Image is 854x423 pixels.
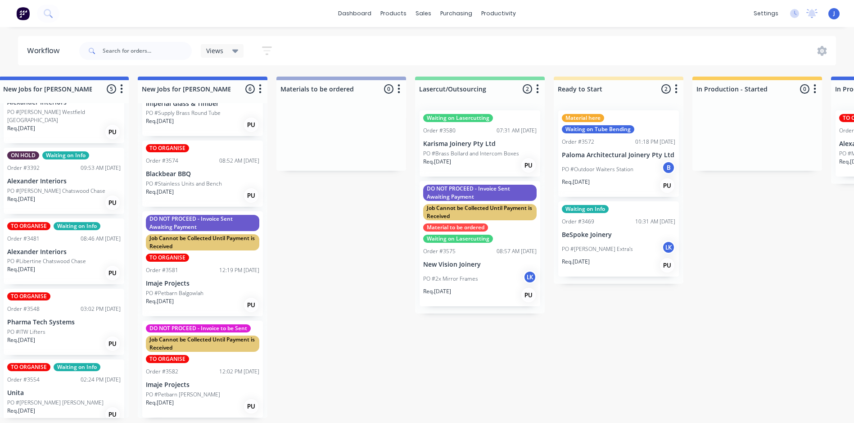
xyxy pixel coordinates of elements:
[562,245,633,253] p: PO #[PERSON_NAME] Extra's
[103,42,192,60] input: Search for orders...
[562,125,634,133] div: Waiting on Tube Bending
[7,407,35,415] p: Req. [DATE]
[662,241,675,254] div: LK
[16,7,30,20] img: Factory
[4,148,124,214] div: ON HOLDWaiting on InfoOrder #339209:53 AM [DATE]Alexander InteriorsPO #[PERSON_NAME] Chatswood Ch...
[662,161,675,174] div: B
[146,336,259,352] div: Job Cannot be Collected Until Payment is Received
[477,7,520,20] div: productivity
[54,363,100,371] div: Waiting on Info
[497,247,537,255] div: 08:57 AM [DATE]
[81,305,121,313] div: 03:02 PM [DATE]
[635,138,675,146] div: 01:18 PM [DATE]
[4,289,124,355] div: TO ORGANISEOrder #354803:02 PM [DATE]Pharma Tech SystemsPO #ITW LiftersReq.[DATE]PU
[7,389,121,397] p: Unita
[423,247,456,255] div: Order #3575
[521,158,536,173] div: PU
[146,289,203,297] p: PO #Petbarn Balgowlah
[7,305,40,313] div: Order #3548
[7,265,35,273] p: Req. [DATE]
[142,141,263,207] div: TO ORGANISEOrder #357408:52 AM [DATE]Blackbear BBQPO #Stainless Units and BenchReq.[DATE]PU
[219,157,259,165] div: 08:52 AM [DATE]
[146,355,189,363] div: TO ORGANISE
[423,287,451,296] p: Req. [DATE]
[105,266,120,280] div: PU
[558,110,679,197] div: Material hereWaiting on Tube BendingOrder #357201:18 PM [DATE]Paloma Architectural Joinery Pty Lt...
[562,151,675,159] p: Paloma Architectural Joinery Pty Ltd
[81,164,121,172] div: 09:53 AM [DATE]
[562,205,609,213] div: Waiting on Info
[423,223,488,232] div: Material to be ordered
[562,178,590,186] p: Req. [DATE]
[146,100,259,108] p: Imperial Glass & Timber
[635,218,675,226] div: 10:31 AM [DATE]
[833,9,835,18] span: J
[7,336,35,344] p: Req. [DATE]
[7,376,40,384] div: Order #3554
[423,127,456,135] div: Order #3580
[105,196,120,210] div: PU
[423,204,537,220] div: Job Cannot be Collected Until Payment is Received
[660,178,674,193] div: PU
[81,376,121,384] div: 02:24 PM [DATE]
[146,399,174,407] p: Req. [DATE]
[146,117,174,125] p: Req. [DATE]
[7,222,50,230] div: TO ORGANISE
[521,288,536,302] div: PU
[146,381,259,389] p: Imaje Projects
[562,231,675,239] p: BeSpoke Joinery
[7,318,121,326] p: Pharma Tech Systems
[146,157,178,165] div: Order #3574
[562,165,633,173] p: PO #Outdoor Waiters Station
[749,7,783,20] div: settings
[4,218,124,285] div: TO ORGANISEWaiting on InfoOrder #348108:46 AM [DATE]Alexander InteriorsPO #Libertine Chatswood Ch...
[660,258,674,273] div: PU
[7,164,40,172] div: Order #3392
[27,45,64,56] div: Workflow
[146,280,259,287] p: Imaje Projects
[146,215,259,231] div: DO NOT PROCEED - Invoice Sent Awaiting Payment
[105,125,120,139] div: PU
[423,150,519,158] p: PO #Brass Bollard and Intercom Boxes
[81,235,121,243] div: 08:46 AM [DATE]
[219,266,259,274] div: 12:19 PM [DATE]
[7,99,121,106] p: Alexander Interiors
[562,114,604,122] div: Material here
[4,69,124,143] div: Alexander InteriorsPO #[PERSON_NAME] Westfield [GEOGRAPHIC_DATA]Req.[DATE]PU
[105,337,120,351] div: PU
[334,7,376,20] a: dashboard
[420,181,540,306] div: DO NOT PROCEED - Invoice Sent Awaiting PaymentJob Cannot be Collected Until Payment is ReceivedMa...
[7,399,104,407] p: PO #[PERSON_NAME] [PERSON_NAME]
[244,399,258,414] div: PU
[146,324,251,332] div: DO NOT PROCEED - Invoice to be Sent
[7,151,39,159] div: ON HOLD
[7,292,50,300] div: TO ORGANISE
[146,297,174,305] p: Req. [DATE]
[558,201,679,277] div: Waiting on InfoOrder #346910:31 AM [DATE]BeSpoke JoineryPO #[PERSON_NAME] Extra'sLKReq.[DATE]PU
[420,110,540,177] div: Waiting on LasercuttingOrder #358007:31 AM [DATE]Karisma Joinery Pty LtdPO #Brass Bollard and Int...
[423,185,537,201] div: DO NOT PROCEED - Invoice Sent Awaiting Payment
[423,235,493,243] div: Waiting on Lasercutting
[206,46,223,55] span: Views
[423,158,451,166] p: Req. [DATE]
[423,275,478,283] p: PO #2x Mirror Frames
[146,109,221,117] p: PO #Supply Brass Round Tube
[146,170,259,178] p: Blackbear BBQ
[146,188,174,196] p: Req. [DATE]
[562,138,594,146] div: Order #3572
[219,368,259,376] div: 12:02 PM [DATE]
[376,7,411,20] div: products
[146,254,189,262] div: TO ORGANISE
[142,321,263,418] div: DO NOT PROCEED - Invoice to be SentJob Cannot be Collected Until Payment is ReceivedTO ORGANISEOr...
[562,218,594,226] div: Order #3469
[423,114,493,122] div: Waiting on Lasercutting
[146,144,189,152] div: TO ORGANISE
[523,270,537,284] div: LK
[146,391,220,399] p: PO #Petbarn [PERSON_NAME]
[436,7,477,20] div: purchasing
[497,127,537,135] div: 07:31 AM [DATE]
[105,407,120,422] div: PU
[142,211,263,316] div: DO NOT PROCEED - Invoice Sent Awaiting PaymentJob Cannot be Collected Until Payment is ReceivedTO...
[7,177,121,185] p: Alexander Interiors
[7,124,35,132] p: Req. [DATE]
